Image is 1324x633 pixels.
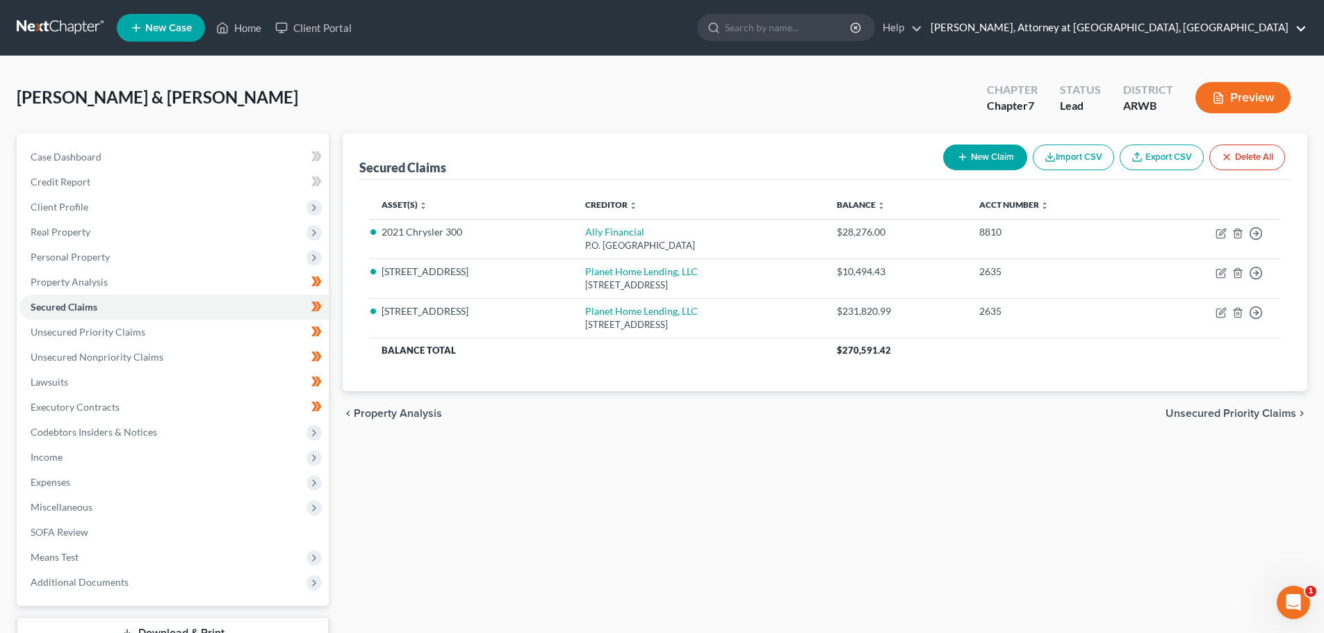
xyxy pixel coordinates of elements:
[19,145,329,170] a: Case Dashboard
[31,201,88,213] span: Client Profile
[837,345,891,356] span: $270,591.42
[585,265,698,277] a: Planet Home Lending, LLC
[31,501,92,513] span: Miscellaneous
[1305,586,1316,597] span: 1
[979,199,1049,210] a: Acct Number unfold_more
[31,376,68,388] span: Lawsuits
[209,15,268,40] a: Home
[837,225,957,239] div: $28,276.00
[31,426,157,438] span: Codebtors Insiders & Notices
[343,408,354,419] i: chevron_left
[979,304,1128,318] div: 2635
[837,304,957,318] div: $231,820.99
[17,87,298,107] span: [PERSON_NAME] & [PERSON_NAME]
[31,551,79,563] span: Means Test
[31,351,163,363] span: Unsecured Nonpriority Claims
[145,23,192,33] span: New Case
[31,451,63,463] span: Income
[876,15,922,40] a: Help
[585,305,698,317] a: Planet Home Lending, LLC
[31,401,120,413] span: Executory Contracts
[31,176,90,188] span: Credit Report
[1277,586,1310,619] iframe: Intercom live chat
[1166,408,1307,419] button: Unsecured Priority Claims chevron_right
[19,320,329,345] a: Unsecured Priority Claims
[19,170,329,195] a: Credit Report
[979,225,1128,239] div: 8810
[837,265,957,279] div: $10,494.43
[343,408,442,419] button: chevron_left Property Analysis
[31,301,97,313] span: Secured Claims
[924,15,1307,40] a: [PERSON_NAME], Attorney at [GEOGRAPHIC_DATA], [GEOGRAPHIC_DATA]
[585,226,644,238] a: Ally Financial
[1060,98,1101,114] div: Lead
[1123,82,1173,98] div: District
[31,151,101,163] span: Case Dashboard
[1123,98,1173,114] div: ARWB
[19,370,329,395] a: Lawsuits
[31,576,129,588] span: Additional Documents
[585,239,815,252] div: P.O. [GEOGRAPHIC_DATA]
[877,202,885,210] i: unfold_more
[837,199,885,210] a: Balance unfold_more
[1195,82,1291,113] button: Preview
[19,295,329,320] a: Secured Claims
[382,265,563,279] li: [STREET_ADDRESS]
[1120,145,1204,170] a: Export CSV
[1028,99,1034,112] span: 7
[382,304,563,318] li: [STREET_ADDRESS]
[370,338,826,363] th: Balance Total
[19,395,329,420] a: Executory Contracts
[19,270,329,295] a: Property Analysis
[359,159,446,176] div: Secured Claims
[268,15,359,40] a: Client Portal
[1209,145,1285,170] button: Delete All
[1040,202,1049,210] i: unfold_more
[31,326,145,338] span: Unsecured Priority Claims
[629,202,637,210] i: unfold_more
[1166,408,1296,419] span: Unsecured Priority Claims
[585,318,815,331] div: [STREET_ADDRESS]
[31,226,90,238] span: Real Property
[419,202,427,210] i: unfold_more
[1033,145,1114,170] button: Import CSV
[943,145,1027,170] button: New Claim
[987,98,1038,114] div: Chapter
[585,279,815,292] div: [STREET_ADDRESS]
[19,345,329,370] a: Unsecured Nonpriority Claims
[31,526,88,538] span: SOFA Review
[1296,408,1307,419] i: chevron_right
[987,82,1038,98] div: Chapter
[31,251,110,263] span: Personal Property
[1060,82,1101,98] div: Status
[354,408,442,419] span: Property Analysis
[31,276,108,288] span: Property Analysis
[19,520,329,545] a: SOFA Review
[585,199,637,210] a: Creditor unfold_more
[382,225,563,239] li: 2021 Chrysler 300
[382,199,427,210] a: Asset(s) unfold_more
[31,476,70,488] span: Expenses
[979,265,1128,279] div: 2635
[725,15,852,40] input: Search by name...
